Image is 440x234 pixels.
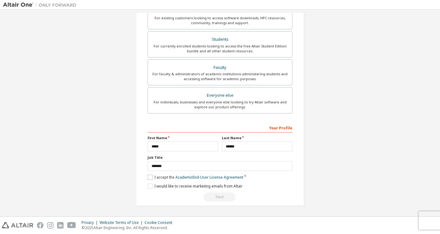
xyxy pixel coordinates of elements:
img: linkedin.svg [57,222,64,228]
img: youtube.svg [67,222,76,228]
div: Website Terms of Use [100,220,145,225]
div: For individuals, businesses and everyone else looking to try Altair software and explore our prod... [152,100,288,110]
div: For faculty & administrators of academic institutions administering students and accessing softwa... [152,72,288,81]
div: Read and acccept EULA to continue [148,192,292,202]
img: altair_logo.svg [2,222,33,228]
label: I would like to receive marketing emails from Altair [148,184,243,189]
div: Students [152,35,288,44]
div: Your Profile [148,123,292,132]
img: facebook.svg [37,222,43,228]
div: Privacy [82,220,100,225]
div: Cookie Consent [145,220,176,225]
img: instagram.svg [47,222,53,228]
div: For existing customers looking to access software downloads, HPC resources, community, trainings ... [152,16,288,25]
div: Everyone else [152,91,288,100]
label: Job Title [148,155,292,160]
label: I accept the [148,175,243,180]
a: Academic End-User License Agreement [175,175,243,180]
div: Faculty [152,63,288,72]
p: © 2025 Altair Engineering, Inc. All Rights Reserved. [82,225,176,230]
div: For currently enrolled students looking to access the free Altair Student Edition bundle and all ... [152,44,288,54]
label: Last Name [222,136,292,140]
label: First Name [148,136,218,140]
img: Altair One [3,2,79,8]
